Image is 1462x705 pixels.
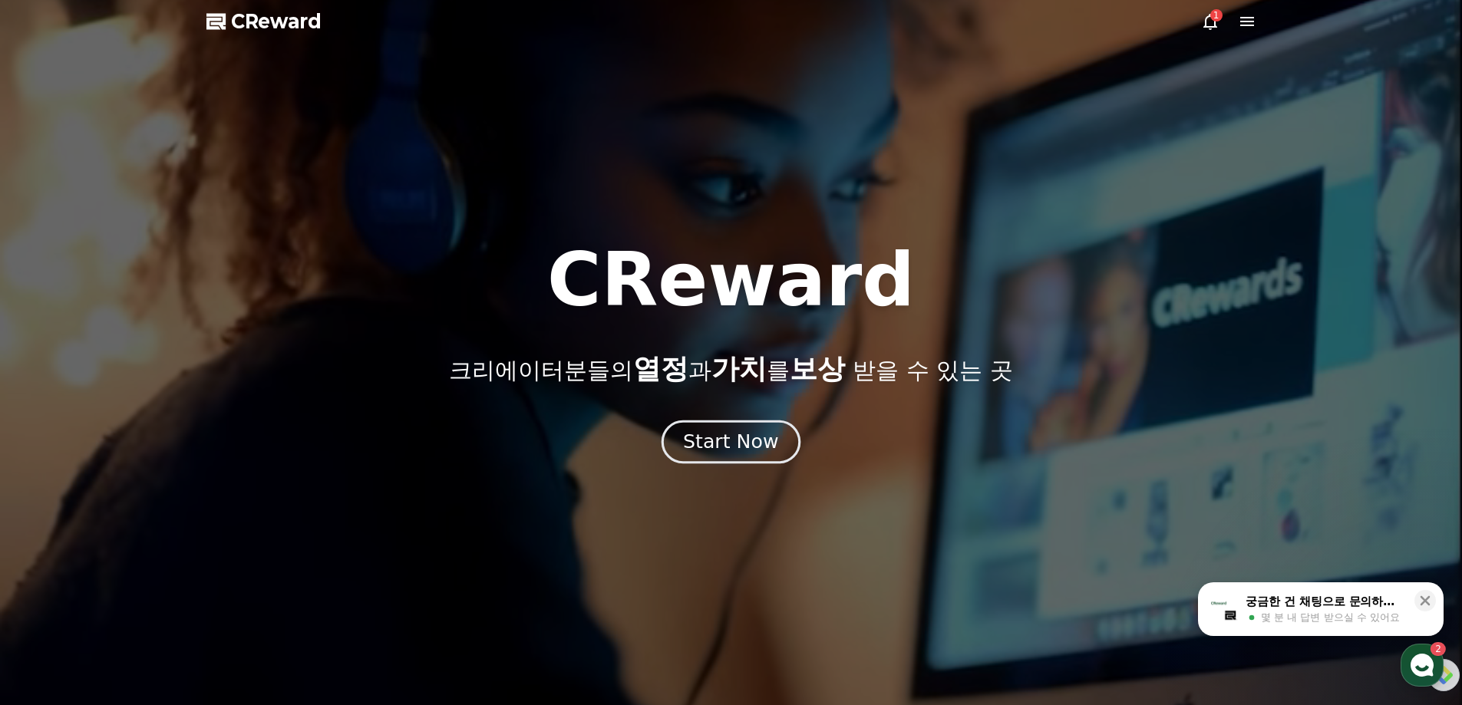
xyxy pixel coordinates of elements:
[711,353,767,384] span: 가치
[156,486,161,498] span: 2
[206,9,322,34] a: CReward
[48,509,58,522] span: 홈
[665,437,797,451] a: Start Now
[790,353,845,384] span: 보상
[140,510,159,522] span: 대화
[101,486,198,525] a: 2대화
[231,9,322,34] span: CReward
[1201,12,1219,31] a: 1
[198,486,295,525] a: 설정
[547,243,915,317] h1: CReward
[683,429,778,455] div: Start Now
[662,420,800,463] button: Start Now
[449,354,1012,384] p: 크리에이터분들의 과 를 받을 수 있는 곳
[237,509,256,522] span: 설정
[5,486,101,525] a: 홈
[633,353,688,384] span: 열정
[1210,9,1223,21] div: 1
